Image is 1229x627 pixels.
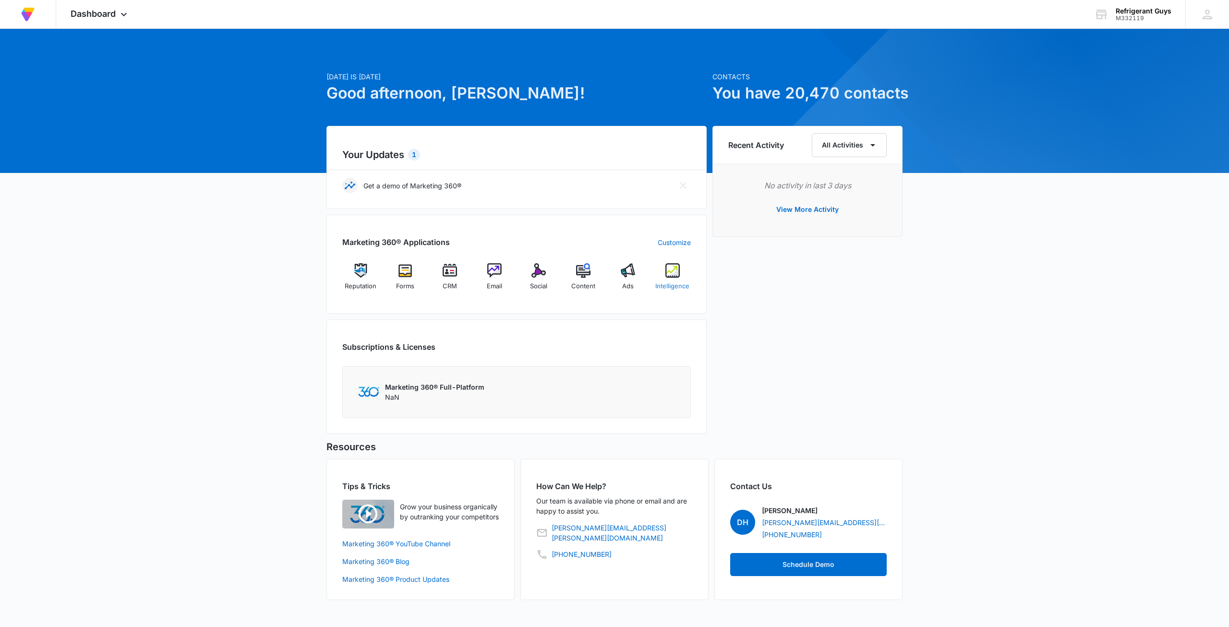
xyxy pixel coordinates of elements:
[610,263,647,298] a: Ads
[675,178,691,193] button: Close
[396,282,414,291] span: Forms
[655,282,689,291] span: Intelligence
[654,263,691,298] a: Intelligence
[712,82,903,105] h1: You have 20,470 contacts
[536,480,693,492] h2: How Can We Help?
[520,263,557,298] a: Social
[730,480,887,492] h2: Contact Us
[712,72,903,82] p: Contacts
[730,510,755,535] span: DH
[342,539,499,549] a: Marketing 360® YouTube Channel
[552,549,612,559] a: [PHONE_NUMBER]
[342,480,499,492] h2: Tips & Tricks
[762,529,822,540] a: [PHONE_NUMBER]
[658,237,691,247] a: Customize
[1116,7,1171,15] div: account name
[730,553,887,576] button: Schedule Demo
[762,517,887,528] a: [PERSON_NAME][EMAIL_ADDRESS][PERSON_NAME][DOMAIN_NAME]
[728,180,887,191] p: No activity in last 3 days
[19,6,36,23] img: Volusion
[385,382,484,402] div: NaN
[762,505,818,516] p: [PERSON_NAME]
[571,282,595,291] span: Content
[363,181,461,191] p: Get a demo of Marketing 360®
[432,263,469,298] a: CRM
[385,382,484,392] p: Marketing 360® Full-Platform
[400,502,499,522] p: Grow your business organically by outranking your competitors
[342,263,379,298] a: Reputation
[487,282,502,291] span: Email
[342,236,450,248] h2: Marketing 360® Applications
[552,523,693,543] a: [PERSON_NAME][EMAIL_ADDRESS][PERSON_NAME][DOMAIN_NAME]
[767,198,848,221] button: View More Activity
[358,387,379,397] img: Marketing 360 Logo
[326,82,707,105] h1: Good afternoon, [PERSON_NAME]!
[476,263,513,298] a: Email
[71,9,116,19] span: Dashboard
[536,496,693,516] p: Our team is available via phone or email and are happy to assist you.
[342,341,435,353] h2: Subscriptions & Licenses
[565,263,602,298] a: Content
[342,148,691,162] h2: Your Updates
[342,556,499,566] a: Marketing 360® Blog
[1116,15,1171,22] div: account id
[326,72,707,82] p: [DATE] is [DATE]
[408,149,420,160] div: 1
[812,133,887,157] button: All Activities
[326,440,903,454] h5: Resources
[728,139,784,151] h6: Recent Activity
[345,282,376,291] span: Reputation
[530,282,547,291] span: Social
[342,500,394,529] img: Quick Overview Video
[622,282,634,291] span: Ads
[443,282,457,291] span: CRM
[342,574,499,584] a: Marketing 360® Product Updates
[387,263,424,298] a: Forms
